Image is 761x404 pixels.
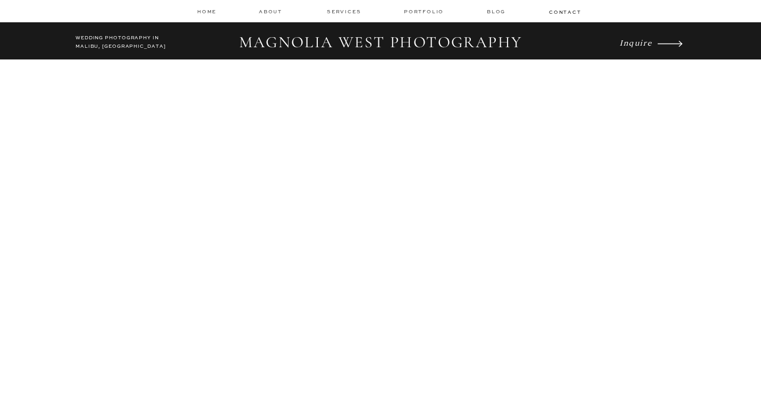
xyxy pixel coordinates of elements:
h2: MAGNOLIA WEST PHOTOGRAPHY [232,33,529,53]
h1: Malibu Wedding Photographer [177,324,585,346]
a: Blog [487,8,508,15]
a: home [197,8,217,15]
a: contact [549,8,580,15]
a: about [259,8,285,15]
a: services [327,8,362,15]
a: Inquire [620,35,655,50]
a: Portfolio [404,8,446,15]
i: Timeless Images & an Unparalleled Experience [158,270,603,308]
h2: WEDDING PHOTOGRAPHY IN MALIBU, [GEOGRAPHIC_DATA] [75,34,170,53]
i: Inquire [620,37,652,47]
